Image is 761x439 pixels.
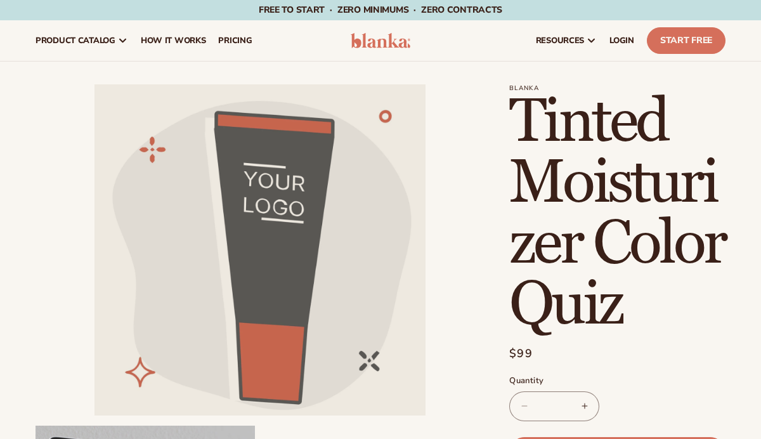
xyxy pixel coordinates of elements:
[351,33,410,48] img: logo
[218,36,252,46] span: pricing
[530,20,603,61] a: resources
[212,20,258,61] a: pricing
[134,20,212,61] a: How It Works
[647,27,725,54] a: Start Free
[509,84,725,92] p: Blanka
[509,92,725,336] h1: Tinted Moisturizer Color Quiz
[603,20,641,61] a: LOGIN
[609,36,634,46] span: LOGIN
[29,20,134,61] a: product catalog
[509,375,725,388] label: Quantity
[509,345,533,362] span: $99
[141,36,206,46] span: How It Works
[536,36,584,46] span: resources
[259,4,502,16] span: Free to start · ZERO minimums · ZERO contracts
[36,36,115,46] span: product catalog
